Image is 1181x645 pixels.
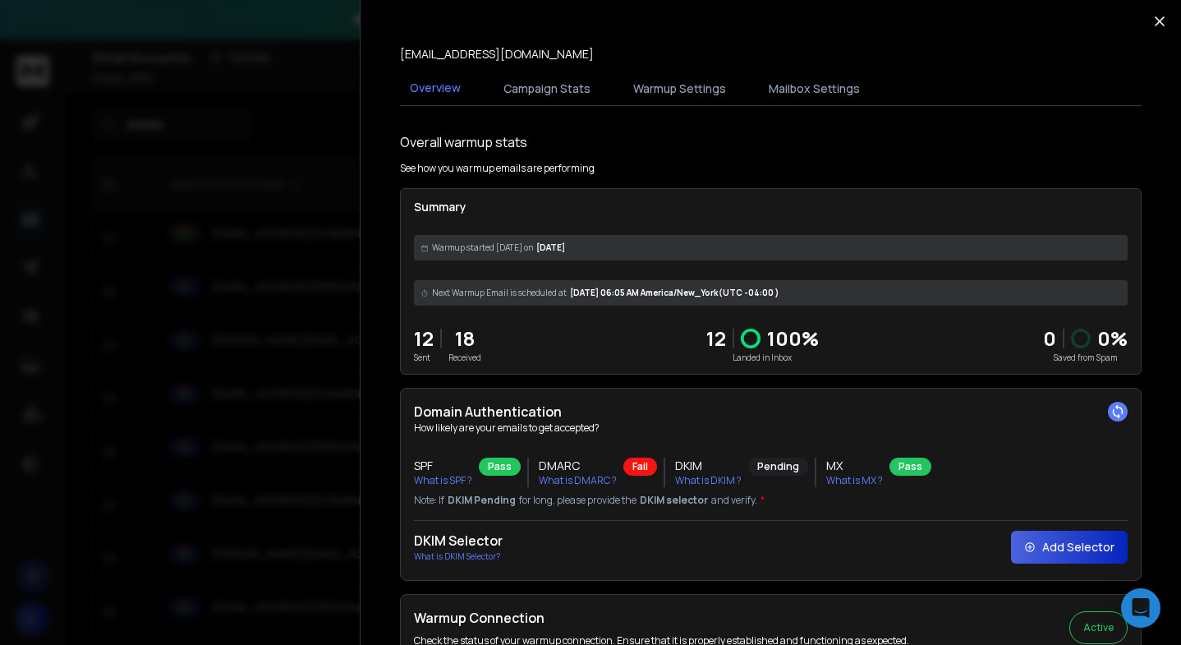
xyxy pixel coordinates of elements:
div: Pass [889,458,931,476]
p: 12 [706,325,726,352]
p: Note: If for long, please provide the and verify. [414,494,1128,507]
h2: DKIM Selector [414,531,503,551]
span: DKIM Pending [448,494,516,507]
p: How likely are your emails to get accepted? [414,422,1128,435]
div: Pending [748,458,808,476]
h3: MX [826,458,883,474]
h2: Domain Authentication [414,402,1128,422]
p: What is DKIM Selector? [414,551,503,563]
p: 18 [448,325,481,352]
h2: Warmup Connection [414,608,909,628]
h3: SPF [414,458,472,474]
p: 12 [414,325,434,352]
button: Active [1069,611,1128,644]
p: Received [448,352,481,364]
button: Add Selector [1011,531,1128,564]
div: Pass [479,458,521,476]
strong: 0 [1043,325,1056,352]
span: Warmup started [DATE] on [432,242,533,254]
p: See how you warmup emails are performing [400,162,595,175]
button: Warmup Settings [623,71,736,107]
p: What is DMARC ? [539,474,617,487]
span: Next Warmup Email is scheduled at [432,287,567,299]
h1: Overall warmup stats [400,132,527,152]
div: Open Intercom Messenger [1121,588,1160,628]
div: [DATE] 06:05 AM America/New_York (UTC -04:00 ) [414,280,1128,306]
button: Overview [400,70,471,108]
p: What is MX ? [826,474,883,487]
p: Landed in Inbox [706,352,819,364]
p: What is SPF ? [414,474,472,487]
p: What is DKIM ? [675,474,742,487]
p: 100 % [767,325,819,352]
div: Fail [623,458,657,476]
p: [EMAIL_ADDRESS][DOMAIN_NAME] [400,46,594,62]
span: DKIM selector [640,494,708,507]
button: Campaign Stats [494,71,600,107]
h3: DKIM [675,458,742,474]
p: Saved from Spam [1043,352,1128,364]
h3: DMARC [539,458,617,474]
div: [DATE] [414,235,1128,260]
p: Sent [414,352,434,364]
p: Summary [414,199,1128,215]
p: 0 % [1097,325,1128,352]
button: Mailbox Settings [759,71,870,107]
